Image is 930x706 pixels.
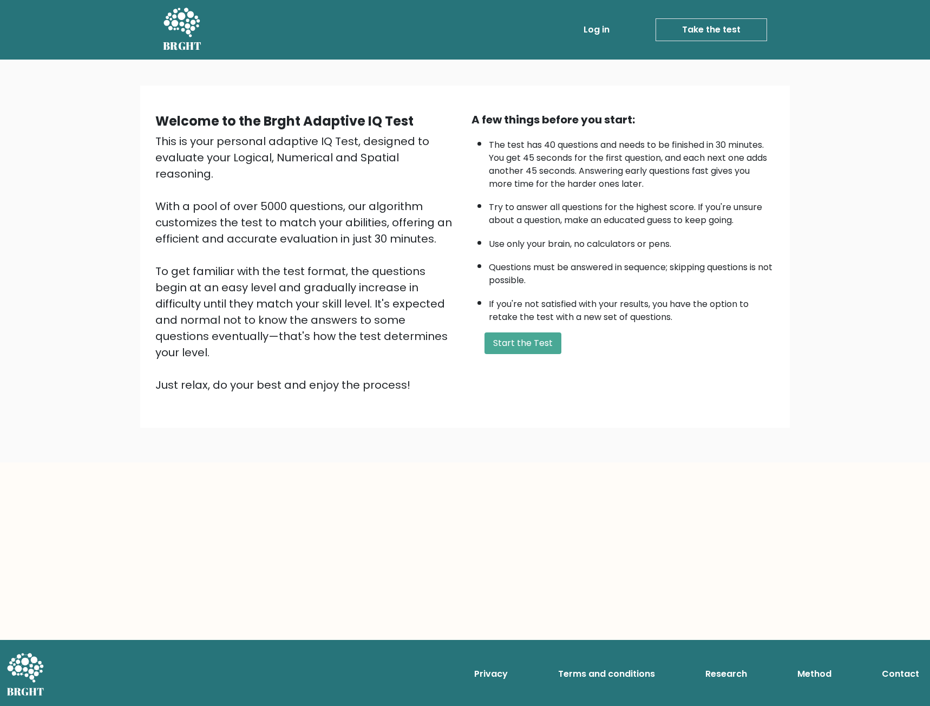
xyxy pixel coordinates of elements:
[793,663,836,685] a: Method
[470,663,512,685] a: Privacy
[579,19,614,41] a: Log in
[489,292,775,324] li: If you're not satisfied with your results, you have the option to retake the test with a new set ...
[489,256,775,287] li: Questions must be answered in sequence; skipping questions is not possible.
[489,232,775,251] li: Use only your brain, no calculators or pens.
[163,4,202,55] a: BRGHT
[163,40,202,53] h5: BRGHT
[155,133,459,393] div: This is your personal adaptive IQ Test, designed to evaluate your Logical, Numerical and Spatial ...
[554,663,659,685] a: Terms and conditions
[484,332,561,354] button: Start the Test
[877,663,924,685] a: Contact
[489,133,775,191] li: The test has 40 questions and needs to be finished in 30 minutes. You get 45 seconds for the firs...
[701,663,751,685] a: Research
[656,18,767,41] a: Take the test
[489,195,775,227] li: Try to answer all questions for the highest score. If you're unsure about a question, make an edu...
[471,112,775,128] div: A few things before you start:
[155,112,414,130] b: Welcome to the Brght Adaptive IQ Test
